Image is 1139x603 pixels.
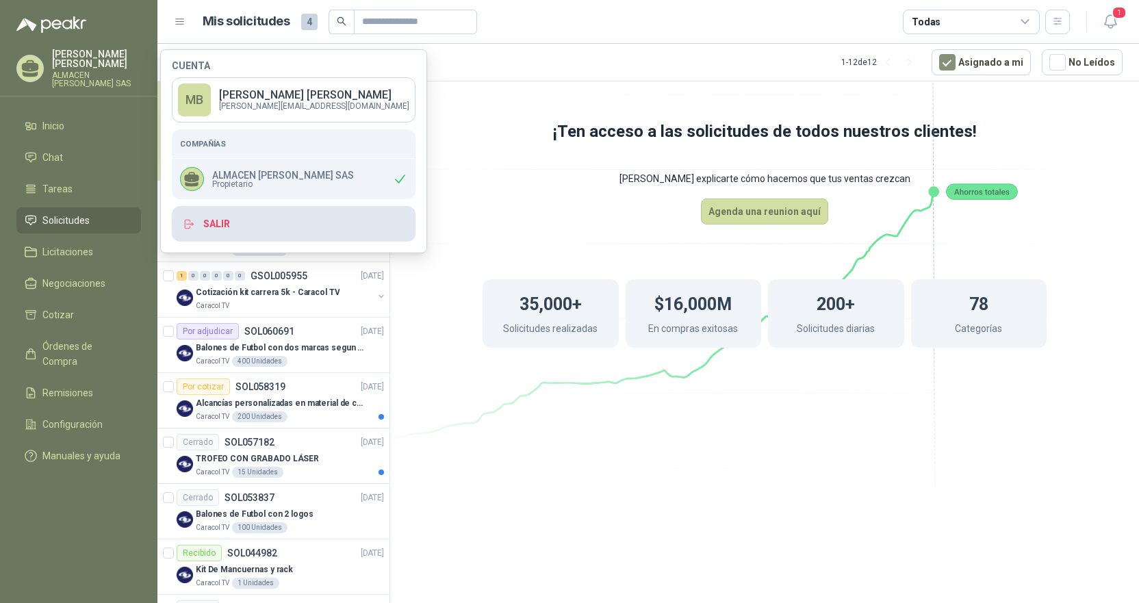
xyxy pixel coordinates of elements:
a: Tareas [16,176,141,202]
p: [DATE] [361,325,384,338]
span: Cotizar [42,307,74,322]
img: Company Logo [177,400,193,417]
p: TROFEO CON GRABADO LÁSER [196,452,319,465]
div: ALMACEN [PERSON_NAME] SASPropietario [172,159,415,199]
a: CerradoSOL053837[DATE] Company LogoBalones de Futbol con 2 logosCaracol TV100 Unidades [157,484,389,539]
p: Kit De Mancuernas y rack [196,563,293,576]
h5: Compañías [180,138,407,150]
div: 0 [212,271,222,281]
a: Por adjudicarSOL060691[DATE] Company LogoBalones de Futbol con dos marcas segun adjunto. Adjuntar... [157,318,389,373]
a: Solicitudes [16,207,141,233]
div: Recibido [177,545,222,561]
p: SOL057182 [225,437,274,447]
a: Manuales y ayuda [16,443,141,469]
p: Caracol TV [196,522,229,533]
p: Caracol TV [196,411,229,422]
h4: Cuenta [172,61,415,70]
p: Caracol TV [196,467,229,478]
p: Caracol TV [196,578,229,589]
img: Logo peakr [16,16,86,33]
img: Company Logo [177,456,193,472]
p: En compras exitosas [648,321,738,339]
a: Órdenes de Compra [16,333,141,374]
div: 200 Unidades [232,411,287,422]
div: 15 Unidades [232,467,283,478]
div: 0 [223,271,233,281]
a: Remisiones [16,380,141,406]
img: Company Logo [177,511,193,528]
p: ALMACEN [PERSON_NAME] SAS [212,170,354,180]
span: 4 [301,14,318,30]
h1: 78 [969,287,988,318]
p: [PERSON_NAME] [PERSON_NAME] [219,90,409,101]
div: Por cotizar [177,379,230,395]
a: Licitaciones [16,239,141,265]
span: Remisiones [42,385,93,400]
div: 1 Unidades [232,578,279,589]
a: CerradoSOL057182[DATE] Company LogoTROFEO CON GRABADO LÁSERCaracol TV15 Unidades [157,428,389,484]
span: Tareas [42,181,73,196]
img: Company Logo [177,290,193,306]
div: 1 [177,271,187,281]
div: Por adjudicar [177,323,239,339]
span: Chat [42,150,63,165]
p: SOL058319 [235,382,285,392]
button: No Leídos [1042,49,1123,75]
p: [PERSON_NAME] [PERSON_NAME] [52,49,141,68]
p: GSOL005955 [251,271,307,281]
div: Todas [912,14,940,29]
button: Salir [172,206,415,242]
span: Negociaciones [42,276,105,291]
div: Cerrado [177,434,219,450]
h1: 200+ [817,287,855,318]
div: MB [178,84,211,116]
span: search [337,16,346,26]
span: Licitaciones [42,244,93,259]
button: Asignado a mi [932,49,1031,75]
p: Balones de Futbol con dos marcas segun adjunto. Adjuntar cotizacion en su formato [196,342,366,355]
a: Negociaciones [16,270,141,296]
span: Solicitudes [42,213,90,228]
div: 0 [235,271,245,281]
h1: $16,000M [654,287,732,318]
a: MB[PERSON_NAME] [PERSON_NAME][PERSON_NAME][EMAIL_ADDRESS][DOMAIN_NAME] [172,77,415,123]
a: Inicio [16,113,141,139]
button: 1 [1098,10,1123,34]
span: Órdenes de Compra [42,339,128,369]
span: Configuración [42,417,103,432]
p: [DATE] [361,491,384,504]
a: Configuración [16,411,141,437]
p: ALMACEN [PERSON_NAME] SAS [52,71,141,88]
a: Cotizar [16,302,141,328]
p: Solicitudes diarias [797,321,875,339]
div: 1 - 12 de 12 [841,51,921,73]
div: 0 [188,271,199,281]
p: Balones de Futbol con 2 logos [196,508,313,521]
p: SOL053837 [225,493,274,502]
p: [DATE] [361,436,384,449]
a: RecibidoSOL044982[DATE] Company LogoKit De Mancuernas y rackCaracol TV1 Unidades [157,539,389,595]
a: Por cotizarSOL058319[DATE] Company LogoAlcancías personalizadas en material de cerámica (VER ADJU... [157,373,389,428]
p: Caracol TV [196,300,229,311]
p: Cotización kit carrera 5k - Caracol TV [196,286,340,299]
span: Propietario [212,180,354,188]
p: Categorías [955,321,1002,339]
span: Manuales y ayuda [42,448,120,463]
div: 400 Unidades [232,356,287,367]
p: SOL060691 [244,326,294,336]
a: Chat [16,144,141,170]
p: Solicitudes realizadas [503,321,598,339]
p: Caracol TV [196,356,229,367]
h1: 35,000+ [520,287,582,318]
p: Alcancías personalizadas en material de cerámica (VER ADJUNTO) [196,397,366,410]
img: Company Logo [177,345,193,361]
div: Cerrado [177,489,219,506]
p: [DATE] [361,381,384,394]
p: SOL044982 [227,548,277,558]
span: Inicio [42,118,64,133]
h1: Mis solicitudes [203,12,290,31]
p: [DATE] [361,270,384,283]
p: [PERSON_NAME][EMAIL_ADDRESS][DOMAIN_NAME] [219,102,409,110]
button: Agenda una reunion aquí [701,198,828,224]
